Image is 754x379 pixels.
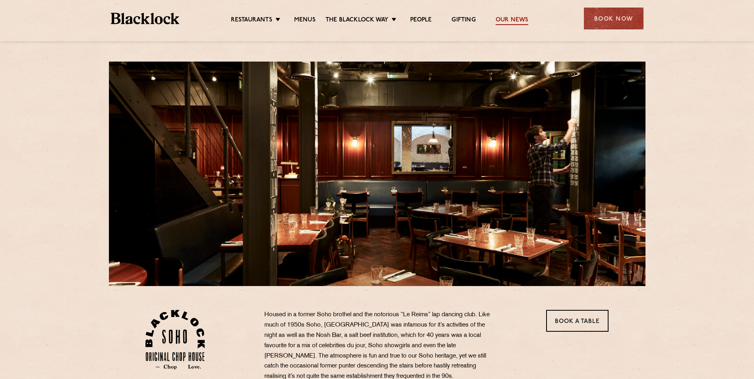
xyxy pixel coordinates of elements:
[111,13,180,24] img: BL_Textured_Logo-footer-cropped.svg
[231,16,272,25] a: Restaurants
[145,310,205,369] img: Soho-stamp-default.svg
[496,16,529,25] a: Our News
[452,16,475,25] a: Gifting
[584,8,644,29] div: Book Now
[326,16,388,25] a: The Blacklock Way
[410,16,432,25] a: People
[294,16,316,25] a: Menus
[546,310,609,332] a: Book a Table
